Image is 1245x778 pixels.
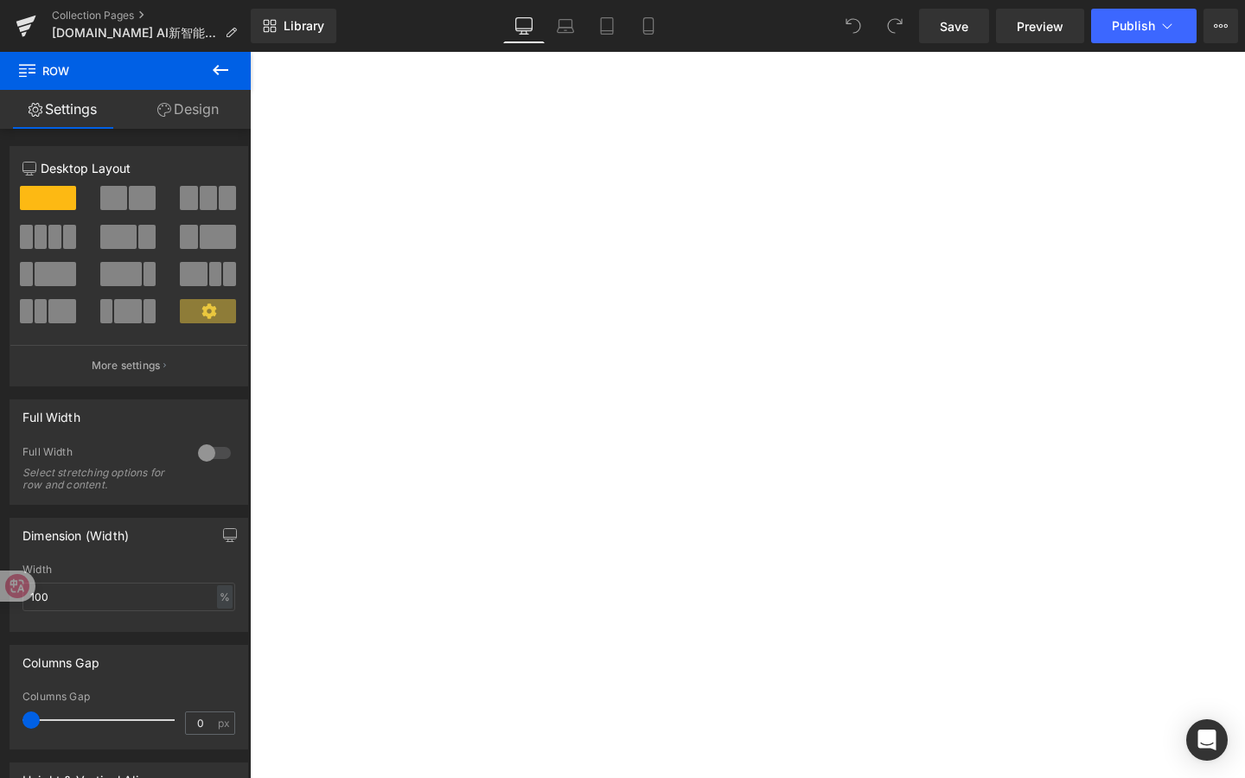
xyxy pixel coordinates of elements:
[22,519,129,543] div: Dimension (Width)
[22,400,80,424] div: Full Width
[545,9,586,43] a: Laptop
[836,9,871,43] button: Undo
[22,646,99,670] div: Columns Gap
[22,583,235,611] input: auto
[1112,19,1155,33] span: Publish
[17,52,190,90] span: Row
[52,9,251,22] a: Collection Pages
[1203,9,1238,43] button: More
[940,17,968,35] span: Save
[1186,719,1228,761] div: Open Intercom Messenger
[217,585,233,609] div: %
[586,9,628,43] a: Tablet
[52,26,218,40] span: [DOMAIN_NAME] AI新智能管家
[218,717,233,729] span: px
[628,9,669,43] a: Mobile
[92,358,161,373] p: More settings
[1017,17,1063,35] span: Preview
[22,159,235,177] p: Desktop Layout
[251,9,336,43] a: New Library
[22,445,181,463] div: Full Width
[284,18,324,34] span: Library
[22,691,235,703] div: Columns Gap
[1091,9,1197,43] button: Publish
[10,345,247,386] button: More settings
[125,90,251,129] a: Design
[22,564,235,576] div: Width
[996,9,1084,43] a: Preview
[22,467,178,491] div: Select stretching options for row and content.
[503,9,545,43] a: Desktop
[878,9,912,43] button: Redo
